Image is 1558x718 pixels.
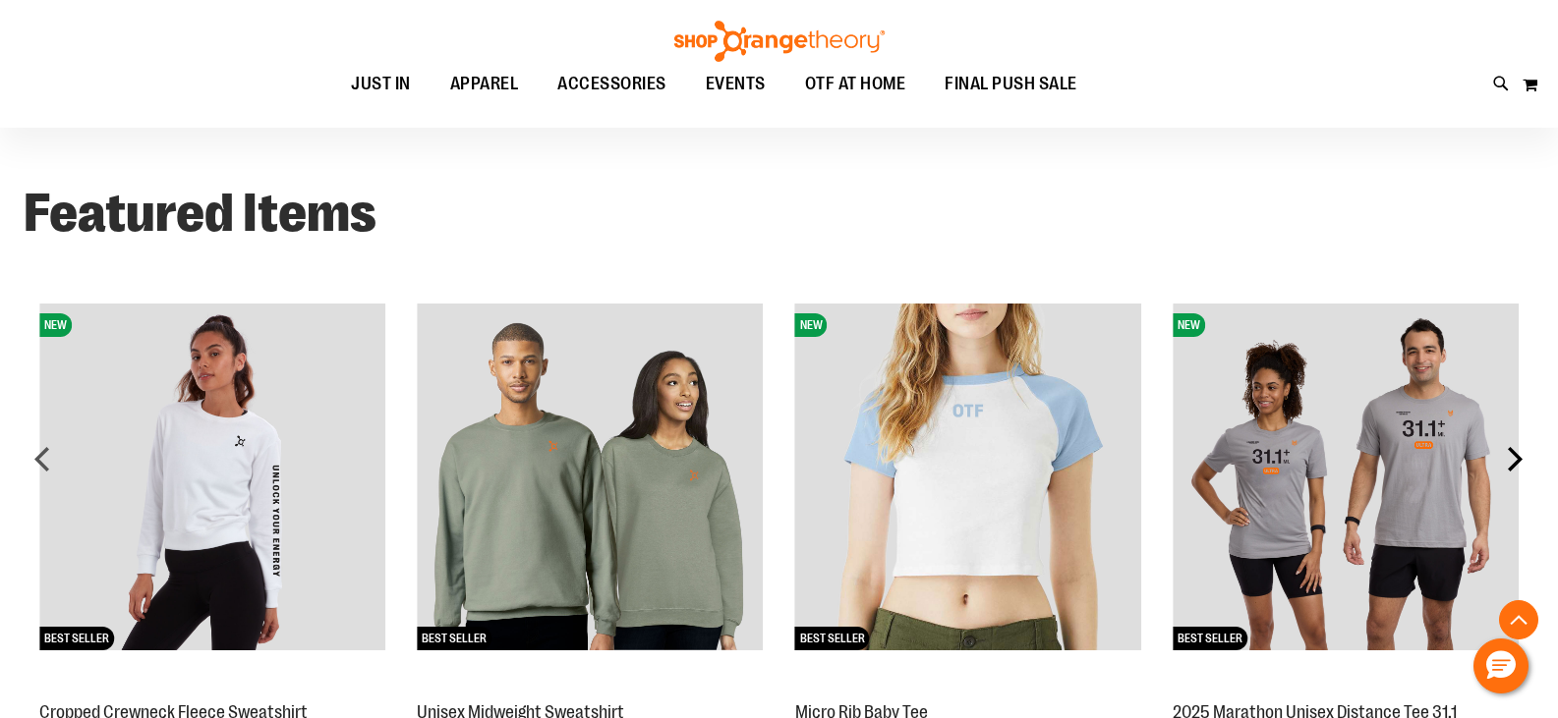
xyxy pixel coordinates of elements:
[706,62,766,106] span: EVENTS
[417,681,763,696] a: Unisex Midweight SweatshirtBEST SELLER
[24,439,63,478] div: prev
[671,21,888,62] img: Shop Orangetheory
[1173,313,1205,337] span: NEW
[795,304,1141,649] img: Micro Rib Baby Tee
[24,183,376,244] strong: Featured Items
[450,62,519,106] span: APPAREL
[785,62,926,107] a: OTF AT HOME
[686,62,785,107] a: EVENTS
[1473,638,1529,693] button: Hello, have a question? Let’s chat.
[39,304,385,649] img: Cropped Crewneck Fleece Sweatshirt
[795,313,828,337] span: NEW
[39,681,385,696] a: Cropped Crewneck Fleece SweatshirtNEWBEST SELLER
[557,62,666,106] span: ACCESSORIES
[945,62,1077,106] span: FINAL PUSH SALE
[431,62,539,107] a: APPAREL
[795,627,870,650] span: BEST SELLER
[39,313,72,337] span: NEW
[1495,439,1534,478] div: next
[1499,600,1538,639] button: Back To Top
[1173,627,1247,650] span: BEST SELLER
[1173,304,1519,649] img: 2025 Marathon Unisex Distance Tee 31.1
[331,62,431,107] a: JUST IN
[925,62,1097,107] a: FINAL PUSH SALE
[351,62,411,106] span: JUST IN
[417,304,763,649] img: Unisex Midweight Sweatshirt
[417,627,491,650] span: BEST SELLER
[805,62,906,106] span: OTF AT HOME
[1173,681,1519,696] a: 2025 Marathon Unisex Distance Tee 31.1NEWBEST SELLER
[538,62,686,107] a: ACCESSORIES
[795,681,1141,696] a: Micro Rib Baby TeeNEWBEST SELLER
[39,627,114,650] span: BEST SELLER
